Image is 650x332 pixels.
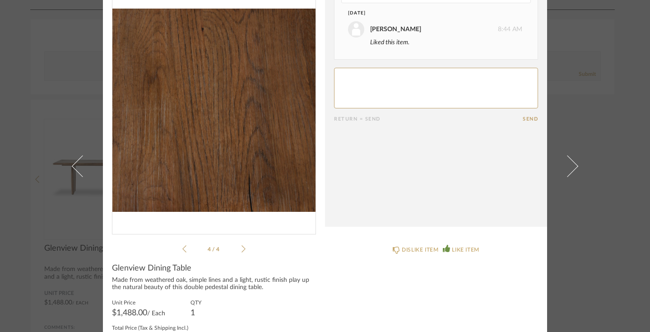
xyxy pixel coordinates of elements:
span: Glenview Dining Table [112,263,191,273]
div: 1 [190,309,201,317]
div: DISLIKE ITEM [402,245,438,254]
span: / Each [147,310,165,317]
span: 4 [208,247,212,252]
div: 8:44 AM [348,21,522,37]
label: QTY [190,299,201,306]
div: Liked this item. [370,37,522,47]
label: Total Price (Tax & Shipping Incl.) [112,324,188,331]
button: Send [523,116,538,122]
div: [DATE] [348,10,506,17]
label: Unit Price [112,299,165,306]
span: / [212,247,216,252]
span: 4 [216,247,221,252]
span: $1,488.00 [112,309,147,317]
div: LIKE ITEM [452,245,479,254]
div: [PERSON_NAME] [370,24,421,34]
div: Return = Send [334,116,523,122]
div: Made from weathered oak, simple lines and a light, rustic finish play up the natural beauty of th... [112,277,316,291]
